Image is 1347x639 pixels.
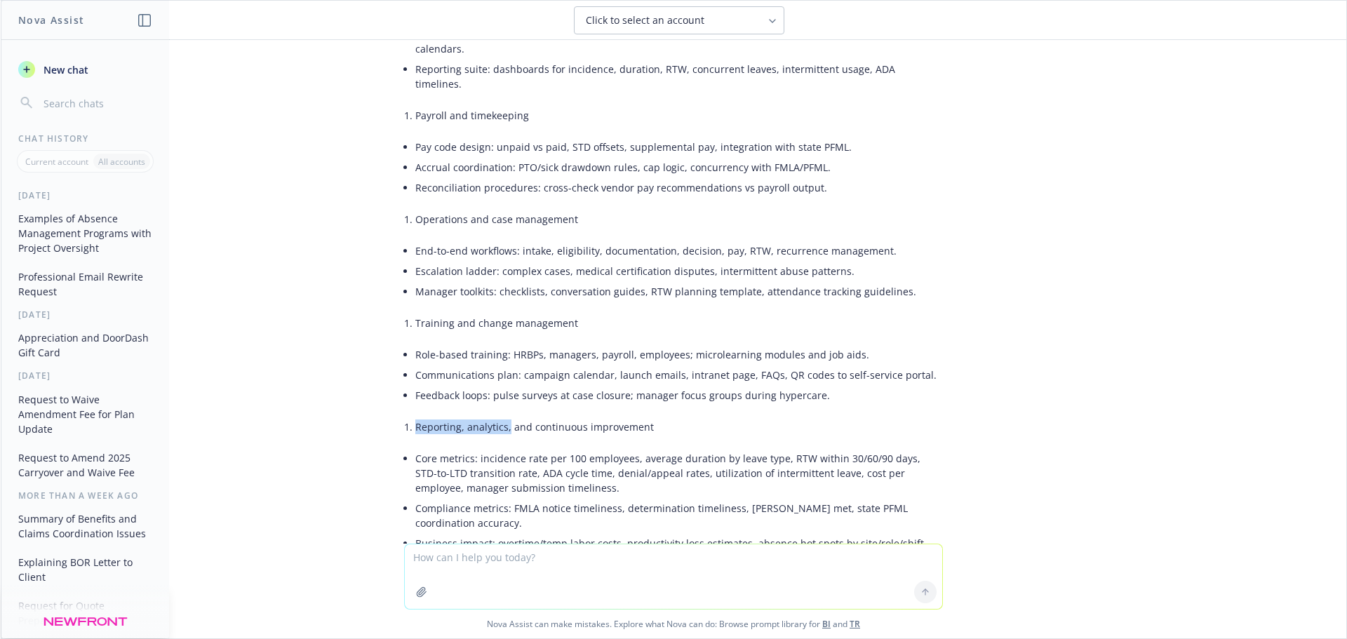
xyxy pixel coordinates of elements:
li: Business impact: overtime/temp labor costs, productivity loss estimates, absence hot spots by sit... [415,533,943,553]
li: Escalation ladder: complex cases, medical certification disputes, intermittent abuse patterns. [415,261,943,281]
li: Communications plan: campaign calendar, launch emails, intranet page, FAQs, QR codes to self-serv... [415,365,943,385]
a: TR [850,618,860,630]
p: Current account [25,156,88,168]
button: Examples of Absence Management Programs with Project Oversight [13,207,158,260]
li: Core metrics: incidence rate per 100 employees, average duration by leave type, RTW within 30/60/... [415,448,943,498]
li: Reporting, analytics, and continuous improvement [415,417,943,437]
div: More than a week ago [1,490,169,502]
li: Manager toolkits: checklists, conversation guides, RTW planning template, attendance tracking gui... [415,281,943,302]
li: Operations and case management [415,209,943,229]
button: Professional Email Rewrite Request [13,265,158,303]
button: Click to select an account [574,6,784,34]
a: BI [822,618,831,630]
li: Payroll and timekeeping [415,105,943,126]
div: [DATE] [1,189,169,201]
li: Reporting suite: dashboards for incidence, duration, RTW, concurrent leaves, intermittent usage, ... [415,59,943,94]
li: Training and change management [415,313,943,333]
li: Compliance metrics: FMLA notice timeliness, determination timeliness, [PERSON_NAME] met, state PF... [415,498,943,533]
h1: Nova Assist [18,13,84,27]
button: Request for Quote Preparation for 2026 [13,594,158,632]
button: Request to Waive Amendment Fee for Plan Update [13,388,158,440]
button: Appreciation and DoorDash Gift Card [13,326,158,364]
li: Role-based training: HRBPs, managers, payroll, employees; microlearning modules and job aids. [415,344,943,365]
span: Nova Assist can make mistakes. Explore what Nova can do: Browse prompt library for and [6,610,1341,638]
button: Summary of Benefits and Claims Coordination Issues [13,507,158,545]
li: Accrual coordination: PTO/sick drawdown rules, cap logic, concurrency with FMLA/PFML. [415,157,943,177]
span: New chat [41,62,88,77]
li: Reconciliation procedures: cross-check vendor pay recommendations vs payroll output. [415,177,943,198]
li: Automation: eligibility rules, entitlement calculations, notifications to managers, payroll trigg... [415,24,943,59]
span: Click to select an account [586,13,704,27]
div: [DATE] [1,370,169,382]
input: Search chats [41,93,152,113]
li: End-to-end workflows: intake, eligibility, documentation, decision, pay, RTW, recurrence management. [415,241,943,261]
div: Chat History [1,133,169,144]
li: Pay code design: unpaid vs paid, STD offsets, supplemental pay, integration with state PFML. [415,137,943,157]
button: Request to Amend 2025 Carryover and Waive Fee [13,446,158,484]
button: Explaining BOR Letter to Client [13,551,158,588]
p: All accounts [98,156,145,168]
li: Feedback loops: pulse surveys at case closure; manager focus groups during hypercare. [415,385,943,405]
button: New chat [13,57,158,82]
div: [DATE] [1,309,169,321]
